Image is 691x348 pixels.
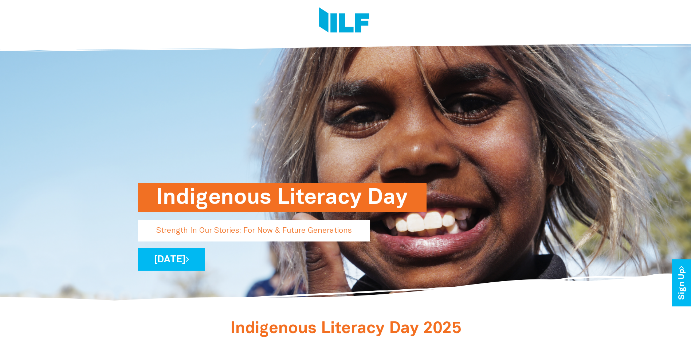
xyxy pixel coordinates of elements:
a: [DATE] [138,248,205,271]
span: Indigenous Literacy Day 2025 [230,321,461,336]
h1: Indigenous Literacy Day [156,183,408,212]
img: Logo [319,7,369,35]
p: Strength In Our Stories: For Now & Future Generations [138,220,370,241]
